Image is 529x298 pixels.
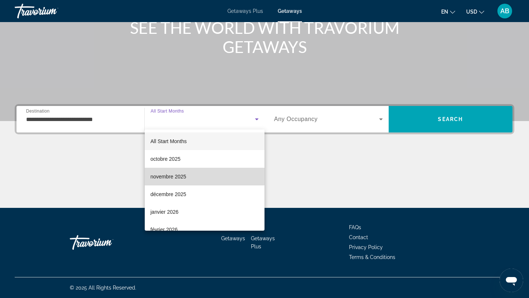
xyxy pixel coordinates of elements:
[151,138,187,144] span: All Start Months
[151,155,181,163] span: octobre 2025
[151,225,178,234] span: février 2026
[151,172,186,181] span: novembre 2025
[151,207,179,216] span: janvier 2026
[500,269,523,292] iframe: Bouton de lancement de la fenêtre de messagerie
[151,190,186,199] span: décembre 2025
